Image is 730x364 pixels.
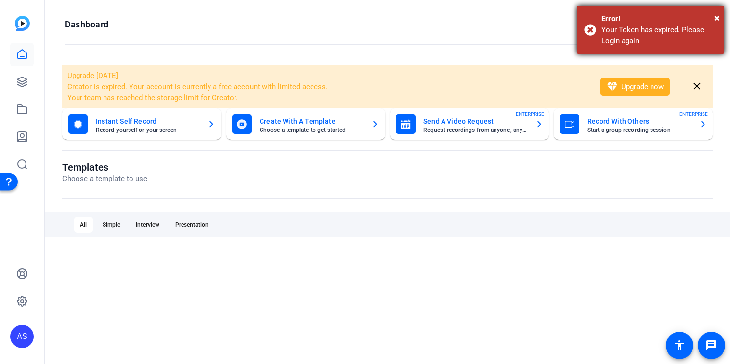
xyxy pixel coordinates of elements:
[600,78,670,96] button: Upgrade now
[97,217,126,233] div: Simple
[62,161,147,173] h1: Templates
[516,110,544,118] span: ENTERPRISE
[390,108,549,140] button: Send A Video RequestRequest recordings from anyone, anywhereENTERPRISE
[62,173,147,184] p: Choose a template to use
[423,127,527,133] mat-card-subtitle: Request recordings from anyone, anywhere
[691,80,703,93] mat-icon: close
[423,115,527,127] mat-card-title: Send A Video Request
[96,127,200,133] mat-card-subtitle: Record yourself or your screen
[679,110,708,118] span: ENTERPRISE
[705,339,717,351] mat-icon: message
[714,10,720,25] button: Close
[587,127,691,133] mat-card-subtitle: Start a group recording session
[96,115,200,127] mat-card-title: Instant Self Record
[62,108,221,140] button: Instant Self RecordRecord yourself or your screen
[554,108,713,140] button: Record With OthersStart a group recording sessionENTERPRISE
[587,115,691,127] mat-card-title: Record With Others
[67,71,118,80] span: Upgrade [DATE]
[67,92,588,104] li: Your team has reached the storage limit for Creator.
[130,217,165,233] div: Interview
[606,81,618,93] mat-icon: diamond
[74,217,93,233] div: All
[714,12,720,24] span: ×
[601,13,717,25] div: Error!
[260,115,364,127] mat-card-title: Create With A Template
[226,108,385,140] button: Create With A TemplateChoose a template to get started
[260,127,364,133] mat-card-subtitle: Choose a template to get started
[65,19,108,30] h1: Dashboard
[601,25,717,47] div: Your Token has expired. Please Login again
[169,217,214,233] div: Presentation
[15,16,30,31] img: blue-gradient.svg
[67,81,588,93] li: Creator is expired. Your account is currently a free account with limited access.
[674,339,685,351] mat-icon: accessibility
[10,325,34,348] div: AS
